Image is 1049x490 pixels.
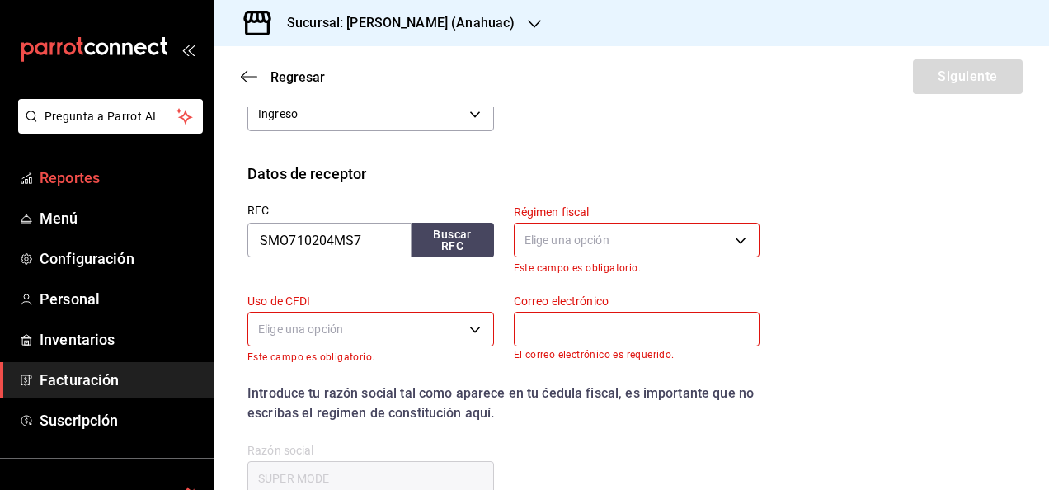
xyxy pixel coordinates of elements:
[40,167,200,189] span: Reportes
[247,205,494,216] label: RFC
[514,223,760,257] div: Elige una opción
[247,312,494,346] div: Elige una opción
[274,13,515,33] h3: Sucursal: [PERSON_NAME] (Anahuac)
[181,43,195,56] button: open_drawer_menu
[247,444,494,455] label: Razón social
[514,206,760,218] label: Régimen fiscal
[412,223,494,257] button: Buscar RFC
[247,351,494,363] p: Este campo es obligatorio.
[247,295,494,307] label: Uso de CFDI
[247,163,366,185] div: Datos de receptor
[40,247,200,270] span: Configuración
[40,328,200,351] span: Inventarios
[40,409,200,431] span: Suscripción
[18,99,203,134] button: Pregunta a Parrot AI
[270,69,325,85] span: Regresar
[40,207,200,229] span: Menú
[514,295,760,307] label: Correo electrónico
[45,108,177,125] span: Pregunta a Parrot AI
[40,369,200,391] span: Facturación
[241,69,325,85] button: Regresar
[514,262,760,274] p: Este campo es obligatorio.
[258,106,298,122] span: Ingreso
[40,288,200,310] span: Personal
[247,384,760,423] div: Introduce tu razón social tal como aparece en tu ćedula fiscal, es importante que no escribas el ...
[12,120,203,137] a: Pregunta a Parrot AI
[514,349,760,360] p: El correo electrónico es requerido.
